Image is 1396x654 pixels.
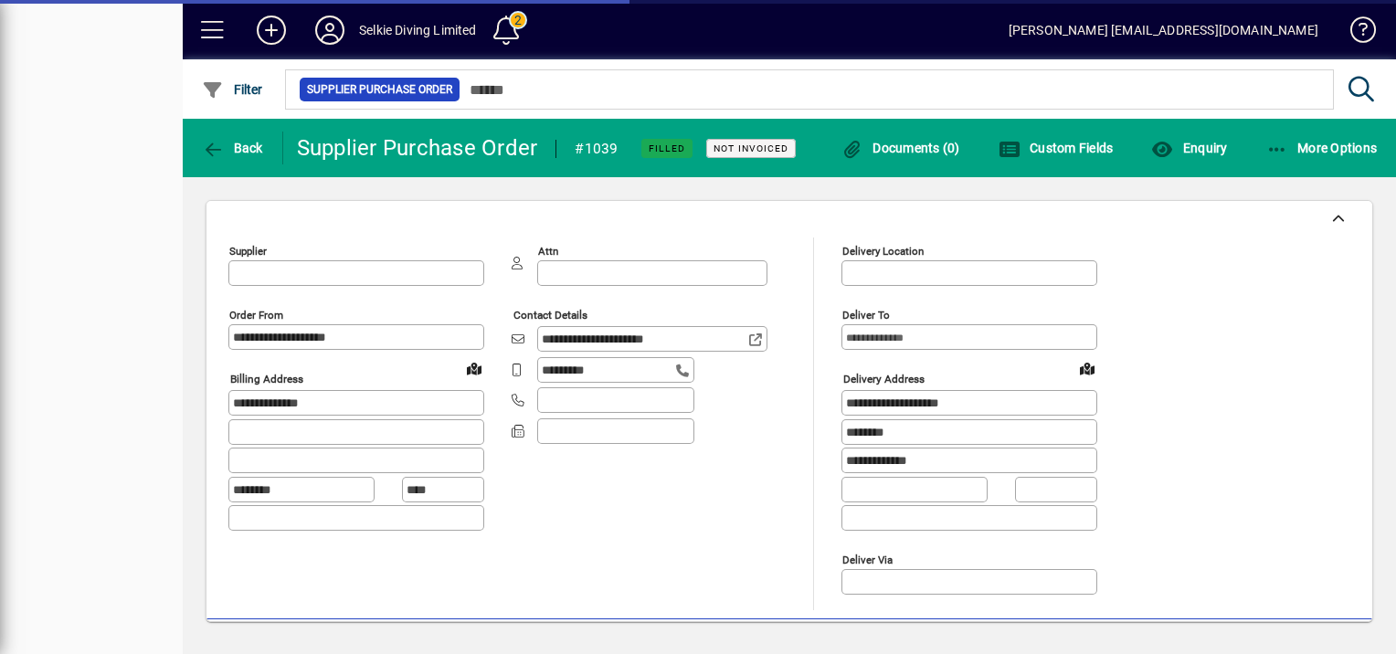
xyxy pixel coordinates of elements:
[649,142,685,154] span: Filled
[1337,4,1373,63] a: Knowledge Base
[841,141,960,155] span: Documents (0)
[837,132,965,164] button: Documents (0)
[994,132,1118,164] button: Custom Fields
[359,16,477,45] div: Selkie Diving Limited
[714,142,788,154] span: Not Invoiced
[538,245,558,258] mat-label: Attn
[197,132,268,164] button: Back
[297,133,538,163] div: Supplier Purchase Order
[842,553,893,565] mat-label: Deliver via
[842,309,890,322] mat-label: Deliver To
[1073,353,1102,383] a: View on map
[842,245,924,258] mat-label: Delivery Location
[242,14,301,47] button: Add
[301,14,359,47] button: Profile
[229,245,267,258] mat-label: Supplier
[1147,132,1232,164] button: Enquiry
[229,309,283,322] mat-label: Order from
[999,141,1114,155] span: Custom Fields
[202,141,263,155] span: Back
[1266,141,1378,155] span: More Options
[575,134,618,163] div: #1039
[1009,16,1318,45] div: [PERSON_NAME] [EMAIL_ADDRESS][DOMAIN_NAME]
[307,80,452,99] span: Supplier Purchase Order
[460,353,489,383] a: View on map
[1262,132,1382,164] button: More Options
[183,132,283,164] app-page-header-button: Back
[197,73,268,106] button: Filter
[1151,141,1227,155] span: Enquiry
[202,82,263,97] span: Filter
